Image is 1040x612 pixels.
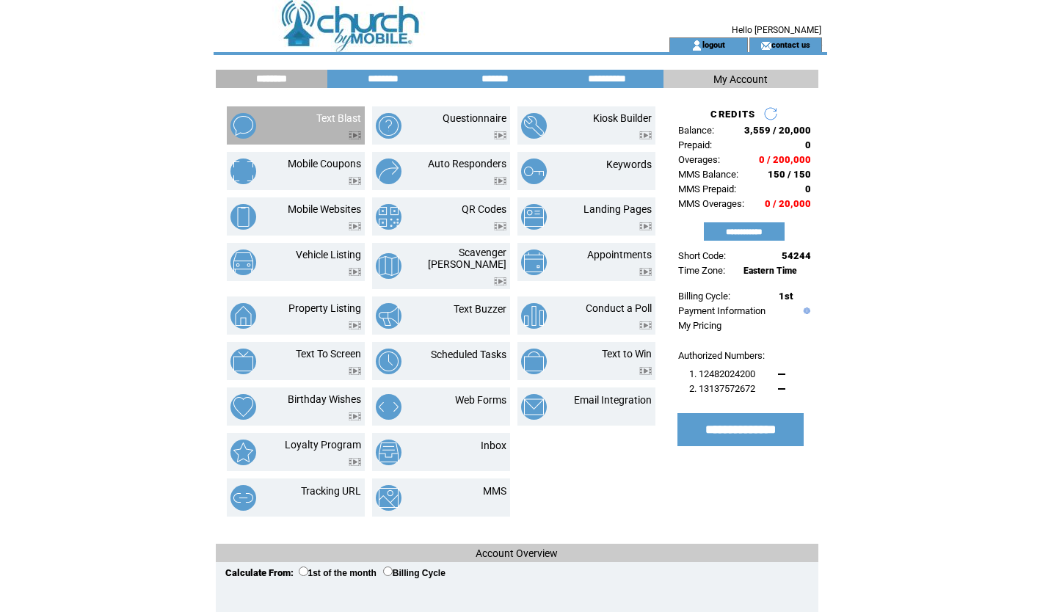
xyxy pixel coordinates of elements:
span: CREDITS [710,109,755,120]
img: auto-responders.png [376,159,401,184]
a: Text Blast [316,112,361,124]
img: video.png [349,131,361,139]
a: Inbox [481,440,506,451]
a: Mobile Websites [288,203,361,215]
img: video.png [349,367,361,375]
a: Loyalty Program [285,439,361,451]
img: contact_us_icon.gif [760,40,771,51]
img: questionnaire.png [376,113,401,139]
input: Billing Cycle [383,567,393,576]
span: Billing Cycle: [678,291,730,302]
span: Account Overview [476,547,558,559]
a: Text Buzzer [454,303,506,315]
img: qr-codes.png [376,204,401,230]
input: 1st of the month [299,567,308,576]
a: Questionnaire [443,112,506,124]
img: scheduled-tasks.png [376,349,401,374]
img: conduct-a-poll.png [521,303,547,329]
img: text-buzzer.png [376,303,401,329]
span: My Account [713,73,768,85]
img: scavenger-hunt.png [376,253,401,279]
img: video.png [494,131,506,139]
img: mobile-coupons.png [230,159,256,184]
a: Payment Information [678,305,766,316]
a: Vehicle Listing [296,249,361,261]
img: web-forms.png [376,394,401,420]
img: birthday-wishes.png [230,394,256,420]
img: video.png [494,222,506,230]
a: Keywords [606,159,652,170]
img: video.png [639,268,652,276]
span: Time Zone: [678,265,725,276]
img: account_icon.gif [691,40,702,51]
img: video.png [494,277,506,285]
span: MMS Balance: [678,169,738,180]
img: keywords.png [521,159,547,184]
a: Mobile Coupons [288,158,361,170]
img: appointments.png [521,249,547,275]
span: MMS Prepaid: [678,183,736,194]
span: 2. 13137572672 [689,383,755,394]
span: Hello [PERSON_NAME] [732,25,821,35]
a: Auto Responders [428,158,506,170]
span: Calculate From: [225,567,294,578]
a: Appointments [587,249,652,261]
span: Authorized Numbers: [678,350,765,361]
a: Scavenger [PERSON_NAME] [428,247,506,270]
img: video.png [639,321,652,329]
a: Tracking URL [301,485,361,497]
img: video.png [349,458,361,466]
img: video.png [349,177,361,185]
img: help.gif [800,307,810,314]
span: Short Code: [678,250,726,261]
a: Property Listing [288,302,361,314]
img: video.png [349,268,361,276]
span: 54244 [782,250,811,261]
img: text-to-screen.png [230,349,256,374]
img: mms.png [376,485,401,511]
a: contact us [771,40,810,49]
img: text-to-win.png [521,349,547,374]
img: property-listing.png [230,303,256,329]
span: 0 [805,183,811,194]
a: Web Forms [455,394,506,406]
a: Conduct a Poll [586,302,652,314]
span: 3,559 / 20,000 [744,125,811,136]
span: MMS Overages: [678,198,744,209]
span: Prepaid: [678,139,712,150]
img: text-blast.png [230,113,256,139]
img: tracking-url.png [230,485,256,511]
a: My Pricing [678,320,721,331]
span: 150 / 150 [768,169,811,180]
a: MMS [483,485,506,497]
span: 0 [805,139,811,150]
a: Birthday Wishes [288,393,361,405]
span: 0 / 20,000 [765,198,811,209]
img: video.png [349,412,361,420]
img: video.png [349,222,361,230]
img: mobile-websites.png [230,204,256,230]
img: loyalty-program.png [230,440,256,465]
img: vehicle-listing.png [230,249,256,275]
span: 0 / 200,000 [759,154,811,165]
img: video.png [639,367,652,375]
img: video.png [494,177,506,185]
img: landing-pages.png [521,204,547,230]
img: video.png [639,222,652,230]
a: Text To Screen [296,348,361,360]
a: QR Codes [462,203,506,215]
a: Scheduled Tasks [431,349,506,360]
a: Landing Pages [583,203,652,215]
label: Billing Cycle [383,568,446,578]
a: Text to Win [602,348,652,360]
img: kiosk-builder.png [521,113,547,139]
a: Email Integration [574,394,652,406]
img: inbox.png [376,440,401,465]
label: 1st of the month [299,568,377,578]
img: video.png [349,321,361,329]
a: Kiosk Builder [593,112,652,124]
span: Eastern Time [743,266,797,276]
a: logout [702,40,725,49]
img: video.png [639,131,652,139]
span: 1st [779,291,793,302]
